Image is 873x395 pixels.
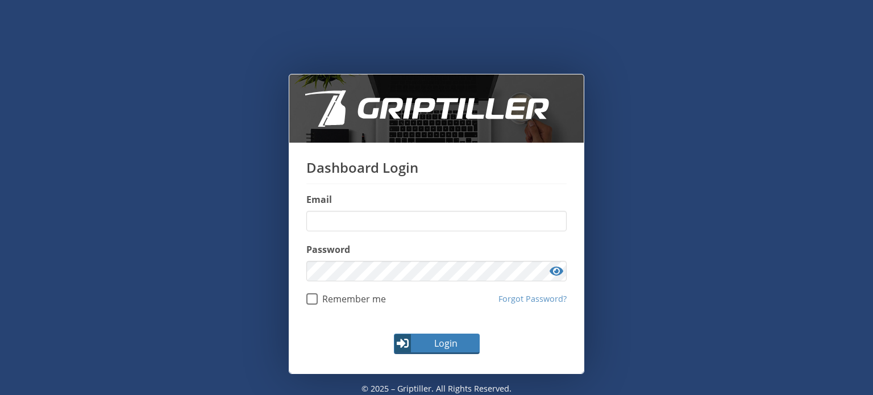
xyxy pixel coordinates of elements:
label: Password [306,243,567,256]
label: Email [306,193,567,206]
span: Login [413,336,479,350]
button: Login [394,334,480,354]
a: Forgot Password? [498,293,567,305]
span: Remember me [318,293,386,305]
h1: Dashboard Login [306,160,567,184]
